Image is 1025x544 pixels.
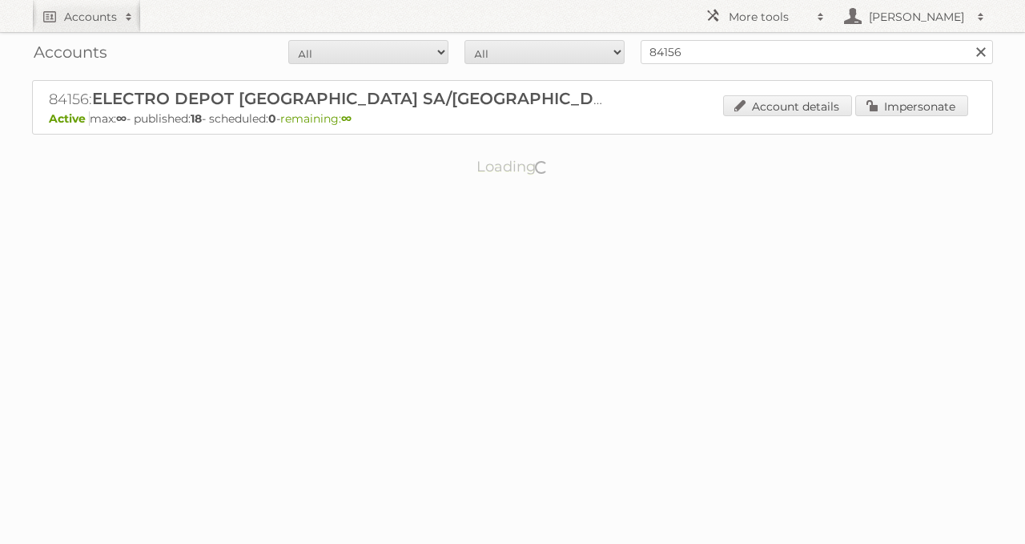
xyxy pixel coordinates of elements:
span: ELECTRO DEPOT [GEOGRAPHIC_DATA] SA/[GEOGRAPHIC_DATA] [92,89,631,108]
strong: 18 [191,111,202,126]
h2: 84156: (Silver-2023 ∞) [49,89,609,110]
strong: 0 [268,111,276,126]
strong: ∞ [116,111,127,126]
h2: More tools [729,9,809,25]
a: Account details [723,95,852,116]
h2: Accounts [64,9,117,25]
p: max: - published: - scheduled: - [49,111,976,126]
a: Impersonate [855,95,968,116]
strong: ∞ [341,111,352,126]
h2: [PERSON_NAME] [865,9,969,25]
span: Active [49,111,90,126]
p: Loading [426,151,600,183]
span: remaining: [280,111,352,126]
